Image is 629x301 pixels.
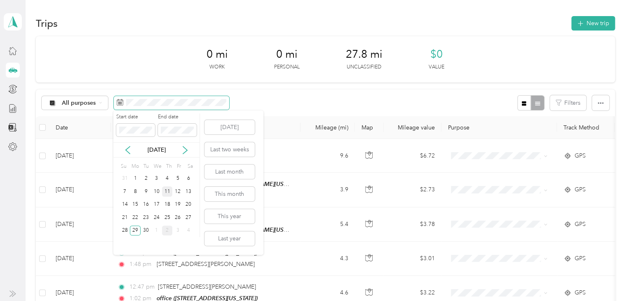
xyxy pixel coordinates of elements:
div: 1 [130,174,141,184]
th: Date [49,116,111,139]
th: Purpose [441,116,557,139]
td: 5.4 [300,207,355,242]
td: 3.9 [300,173,355,207]
button: Filters [550,95,586,111]
button: This month [204,187,255,201]
div: 8 [130,186,141,197]
div: 2 [141,174,151,184]
span: GPS [575,254,586,263]
div: 19 [172,200,183,210]
div: 23 [141,212,151,223]
div: 21 [120,212,130,223]
td: $3.78 [384,207,441,242]
div: 17 [151,200,162,210]
span: GPS [575,220,586,229]
div: 13 [183,186,194,197]
h1: Trips [36,19,58,28]
label: Start date [116,113,155,121]
div: 20 [183,200,194,210]
td: [DATE] [49,207,111,242]
td: [DATE] [49,242,111,276]
div: 24 [151,212,162,223]
div: 3 [151,174,162,184]
div: 18 [162,200,173,210]
div: 2 [162,226,173,236]
div: 9 [141,186,151,197]
div: 4 [162,174,173,184]
div: 4 [183,226,194,236]
div: 16 [141,200,151,210]
span: office ([STREET_ADDRESS][US_STATE]) [157,249,258,256]
div: 30 [141,226,151,236]
div: 3 [172,226,183,236]
span: [STREET_ADDRESS][PERSON_NAME] [157,261,255,268]
div: 12 [172,186,183,197]
span: 0 mi [276,48,298,61]
th: Mileage value [384,116,441,139]
div: 1 [151,226,162,236]
td: 4.3 [300,242,355,276]
div: 22 [130,212,141,223]
td: $2.73 [384,173,441,207]
button: [DATE] [204,120,255,134]
div: 27 [183,212,194,223]
div: 29 [130,226,141,236]
button: This year [204,209,255,223]
div: Th [164,160,172,172]
div: Tu [142,160,150,172]
div: 26 [172,212,183,223]
th: Locations [111,116,300,139]
div: We [153,160,162,172]
td: $3.01 [384,242,441,276]
span: GPS [575,288,586,297]
button: Last two weeks [204,142,255,157]
div: 15 [130,200,141,210]
div: 14 [120,200,130,210]
span: 0 mi [207,48,228,61]
span: 1:48 pm [129,260,153,269]
th: Mileage (mi) [300,116,355,139]
div: 5 [172,174,183,184]
span: GPS [575,185,586,194]
p: Unclassified [347,63,381,71]
div: 25 [162,212,173,223]
button: Last year [204,231,255,246]
td: [DATE] [49,139,111,173]
p: Value [429,63,444,71]
div: Fr [175,160,183,172]
span: 27.8 mi [346,48,383,61]
label: End date [158,113,197,121]
td: [DATE] [49,173,111,207]
div: 6 [183,174,194,184]
p: Personal [274,63,300,71]
div: Mo [130,160,139,172]
div: 7 [120,186,130,197]
span: $0 [430,48,443,61]
iframe: Everlance-gr Chat Button Frame [583,255,629,301]
div: 11 [162,186,173,197]
p: Work [209,63,225,71]
td: 9.6 [300,139,355,173]
p: [DATE] [139,146,174,154]
div: 28 [120,226,130,236]
th: Map [355,116,384,139]
button: Last month [204,165,255,179]
td: $6.72 [384,139,441,173]
span: All purposes [62,100,96,106]
button: New trip [571,16,615,31]
div: 31 [120,174,130,184]
div: 10 [151,186,162,197]
span: GPS [575,151,586,160]
span: 12:47 pm [129,282,155,292]
div: Sa [186,160,194,172]
div: Su [120,160,127,172]
span: [STREET_ADDRESS][PERSON_NAME] [158,283,256,290]
th: Track Method [557,116,615,139]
